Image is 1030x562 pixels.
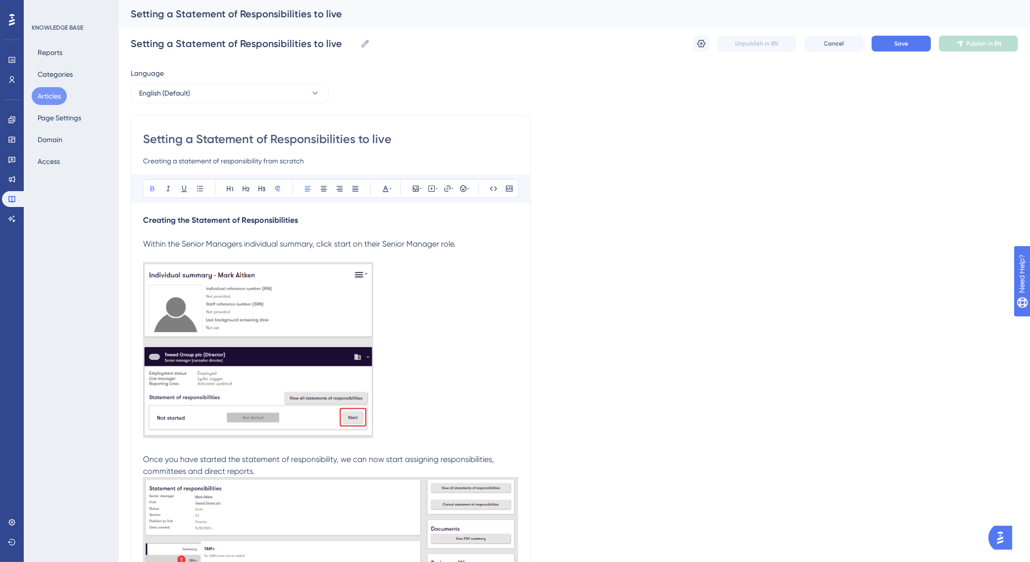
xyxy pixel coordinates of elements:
[23,2,62,14] span: Need Help?
[143,131,518,147] input: Article Title
[988,523,1018,553] iframe: UserGuiding AI Assistant Launcher
[131,83,329,103] button: English (Default)
[872,36,931,51] button: Save
[32,153,66,170] button: Access
[939,36,1018,51] button: Publish in EN
[32,44,68,61] button: Reports
[824,40,844,48] span: Cancel
[143,155,518,167] input: Article Description
[131,37,356,51] input: Article Name
[32,131,68,149] button: Domain
[143,239,456,249] span: Within the Senior Managers individual summary, click start on their Senior Manager role.
[717,36,796,51] button: Unpublish in EN
[894,40,908,48] span: Save
[32,109,87,127] button: Page Settings
[139,87,190,99] span: English (Default)
[32,24,83,32] div: KNOWLEDGE BASE
[131,7,993,21] div: Setting a Statement of Responsibilities to live
[131,67,164,79] span: Language
[32,87,67,105] button: Articles
[143,215,298,225] strong: Creating the Statement of Responsibilities
[736,40,779,48] span: Unpublish in EN
[804,36,864,51] button: Cancel
[143,455,496,476] span: Once you have started the statement of responsibility, we can now start assigning responsibilitie...
[32,65,79,83] button: Categories
[967,40,1002,48] span: Publish in EN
